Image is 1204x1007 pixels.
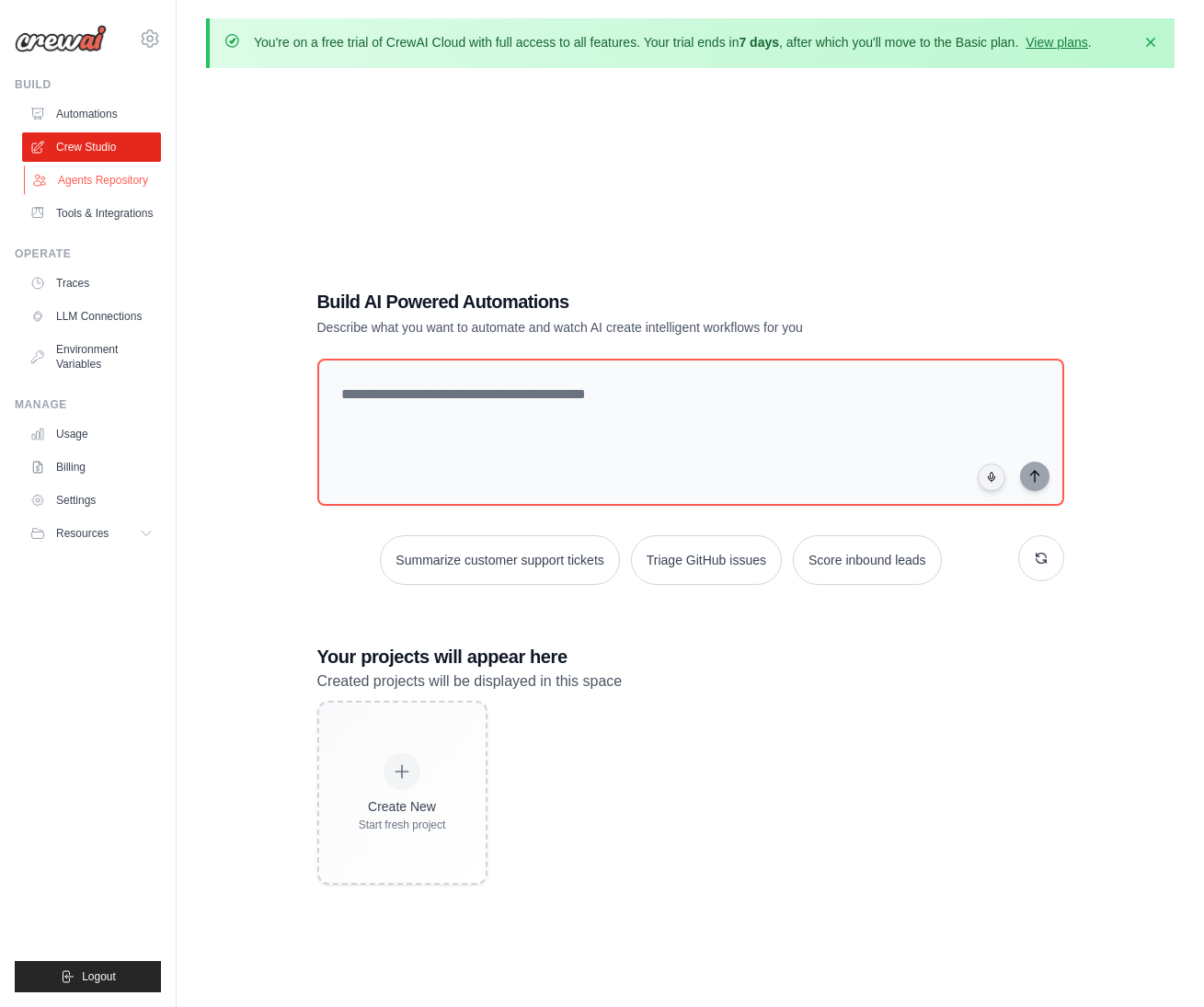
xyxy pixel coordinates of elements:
[15,77,161,92] div: Build
[631,535,782,585] button: Triage GitHub issues
[359,797,446,816] div: Create New
[82,969,116,984] span: Logout
[380,535,619,585] button: Summarize customer support tickets
[317,289,935,315] h1: Build AI Powered Automations
[15,246,161,261] div: Operate
[15,397,161,412] div: Manage
[1018,535,1064,581] button: Get new suggestions
[317,318,935,337] p: Describe what you want to automate and watch AI create intelligent workflows for you
[22,302,161,331] a: LLM Connections
[254,33,1092,51] p: You're on a free trial of CrewAI Cloud with full access to all features. Your trial ends in , aft...
[793,535,942,585] button: Score inbound leads
[22,99,161,129] a: Automations
[739,35,779,50] strong: 7 days
[22,452,161,482] a: Billing
[22,419,161,449] a: Usage
[317,644,1064,669] h3: Your projects will appear here
[15,961,161,992] button: Logout
[359,818,446,832] div: Start fresh project
[22,335,161,379] a: Environment Variables
[1026,35,1087,50] a: View plans
[22,519,161,548] button: Resources
[22,486,161,515] a: Settings
[15,25,107,52] img: Logo
[24,166,163,195] a: Agents Repository
[56,526,109,541] span: Resources
[22,132,161,162] a: Crew Studio
[22,199,161,228] a: Tools & Integrations
[978,463,1005,491] button: Click to speak your automation idea
[317,669,1064,693] p: Created projects will be displayed in this space
[22,269,161,298] a: Traces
